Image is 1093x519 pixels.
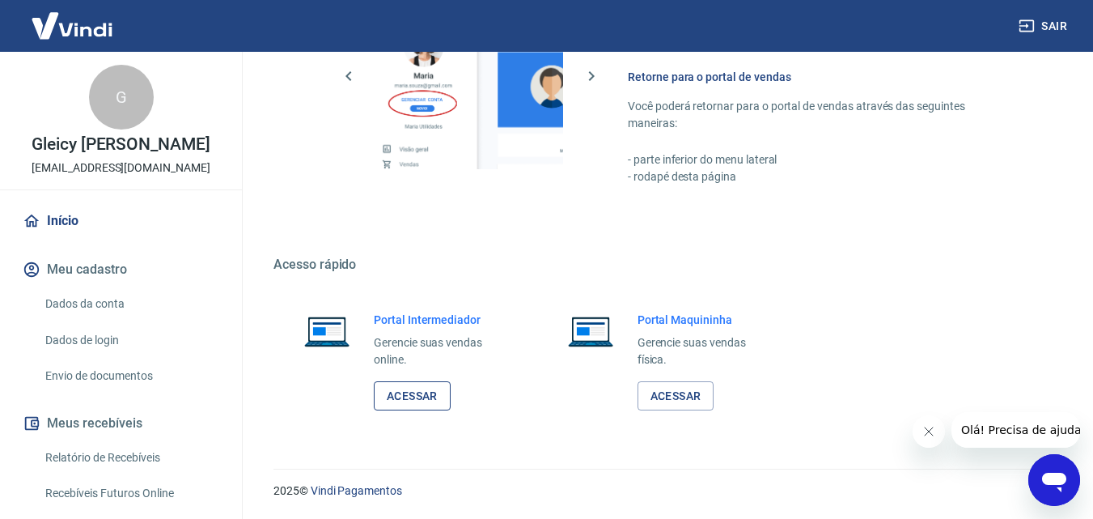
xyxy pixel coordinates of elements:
a: Início [19,203,222,239]
p: - parte inferior do menu lateral [628,151,1015,168]
img: Imagem de um notebook aberto [557,312,625,351]
a: Acessar [638,381,714,411]
p: 2025 © [273,483,1054,500]
a: Recebíveis Futuros Online [39,477,222,510]
div: G [89,65,154,130]
h5: Acesso rápido [273,257,1054,273]
p: Gerencie suas vendas física. [638,334,772,368]
a: Acessar [374,381,451,411]
img: Vindi [19,1,125,50]
a: Vindi Pagamentos [311,484,402,497]
p: - rodapé desta página [628,168,1015,185]
span: Olá! Precisa de ajuda? [10,11,136,24]
button: Meus recebíveis [19,406,222,441]
a: Envio de documentos [39,359,222,393]
h6: Retorne para o portal de vendas [628,69,1015,85]
a: Relatório de Recebíveis [39,441,222,474]
button: Meu cadastro [19,252,222,287]
h6: Portal Intermediador [374,312,508,328]
p: Gerencie suas vendas online. [374,334,508,368]
h6: Portal Maquininha [638,312,772,328]
p: Gleicy [PERSON_NAME] [32,136,210,153]
a: Dados de login [39,324,222,357]
img: Imagem de um notebook aberto [293,312,361,351]
p: [EMAIL_ADDRESS][DOMAIN_NAME] [32,160,210,177]
iframe: Fechar mensagem [913,415,945,448]
button: Sair [1015,11,1074,41]
iframe: Botão para abrir a janela de mensagens [1028,454,1080,506]
a: Dados da conta [39,287,222,321]
p: Você poderá retornar para o portal de vendas através das seguintes maneiras: [628,98,1015,132]
iframe: Mensagem da empresa [951,412,1080,448]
